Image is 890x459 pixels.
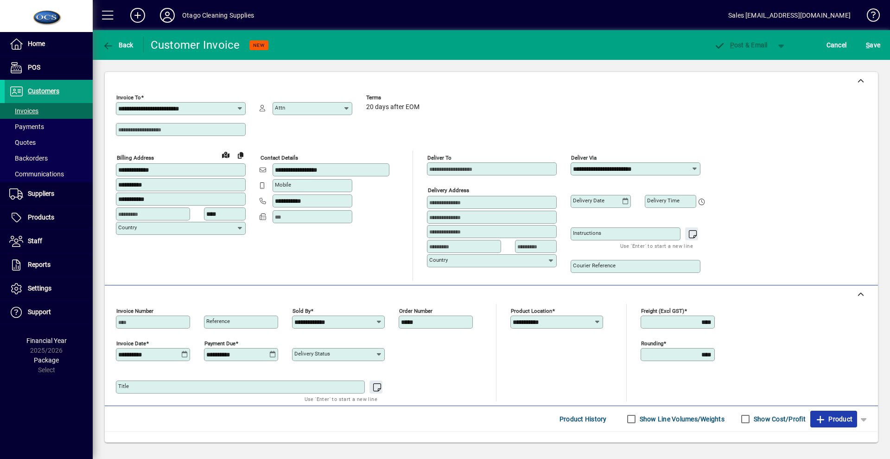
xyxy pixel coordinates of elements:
[714,41,768,49] span: ost & Email
[116,308,153,314] mat-label: Invoice number
[118,224,137,231] mat-label: Country
[206,318,230,324] mat-label: Reference
[620,240,693,251] mat-hint: Use 'Enter' to start a new line
[182,8,254,23] div: Otago Cleaning Supplies
[573,197,604,204] mat-label: Delivery date
[102,41,133,49] span: Back
[5,301,93,324] a: Support
[294,350,330,357] mat-label: Delivery status
[28,308,51,316] span: Support
[556,411,610,427] button: Product History
[810,411,857,427] button: Product
[116,340,146,347] mat-label: Invoice date
[866,38,880,52] span: ave
[28,190,54,197] span: Suppliers
[28,237,42,245] span: Staff
[118,383,129,389] mat-label: Title
[28,213,54,221] span: Products
[559,412,607,427] span: Product History
[864,37,883,53] button: Save
[429,257,448,263] mat-label: Country
[866,41,870,49] span: S
[573,262,616,269] mat-label: Courier Reference
[116,94,141,101] mat-label: Invoice To
[9,155,48,162] span: Backorders
[253,42,265,48] span: NEW
[860,2,878,32] a: Knowledge Base
[218,147,233,162] a: View on map
[5,206,93,229] a: Products
[5,253,93,277] a: Reports
[28,87,59,95] span: Customers
[100,37,136,53] button: Back
[5,182,93,206] a: Suppliers
[9,170,64,178] span: Communications
[9,123,44,130] span: Payments
[275,181,291,188] mat-label: Mobile
[292,308,311,314] mat-label: Sold by
[34,356,59,364] span: Package
[641,340,663,347] mat-label: Rounding
[204,340,235,347] mat-label: Payment due
[151,38,240,52] div: Customer Invoice
[5,32,93,56] a: Home
[709,37,772,53] button: Post & Email
[5,166,93,182] a: Communications
[5,103,93,119] a: Invoices
[366,103,420,111] span: 20 days after EOM
[728,8,851,23] div: Sales [EMAIL_ADDRESS][DOMAIN_NAME]
[5,277,93,300] a: Settings
[93,37,144,53] app-page-header-button: Back
[233,148,248,162] button: Copy to Delivery address
[752,414,806,424] label: Show Cost/Profit
[427,155,451,161] mat-label: Deliver To
[28,261,51,268] span: Reports
[5,150,93,166] a: Backorders
[638,414,725,424] label: Show Line Volumes/Weights
[28,40,45,47] span: Home
[28,284,51,292] span: Settings
[366,95,422,101] span: Terms
[28,64,40,71] span: POS
[824,37,849,53] button: Cancel
[9,139,36,146] span: Quotes
[5,135,93,150] a: Quotes
[9,107,38,115] span: Invoices
[5,119,93,135] a: Payments
[399,308,432,314] mat-label: Order number
[826,38,847,52] span: Cancel
[275,104,285,111] mat-label: Attn
[5,56,93,79] a: POS
[647,197,680,204] mat-label: Delivery time
[511,308,552,314] mat-label: Product location
[641,308,684,314] mat-label: Freight (excl GST)
[305,394,377,404] mat-hint: Use 'Enter' to start a new line
[815,412,852,427] span: Product
[26,337,67,344] span: Financial Year
[573,230,601,236] mat-label: Instructions
[123,7,153,24] button: Add
[571,155,597,161] mat-label: Deliver via
[5,230,93,253] a: Staff
[153,7,182,24] button: Profile
[730,41,734,49] span: P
